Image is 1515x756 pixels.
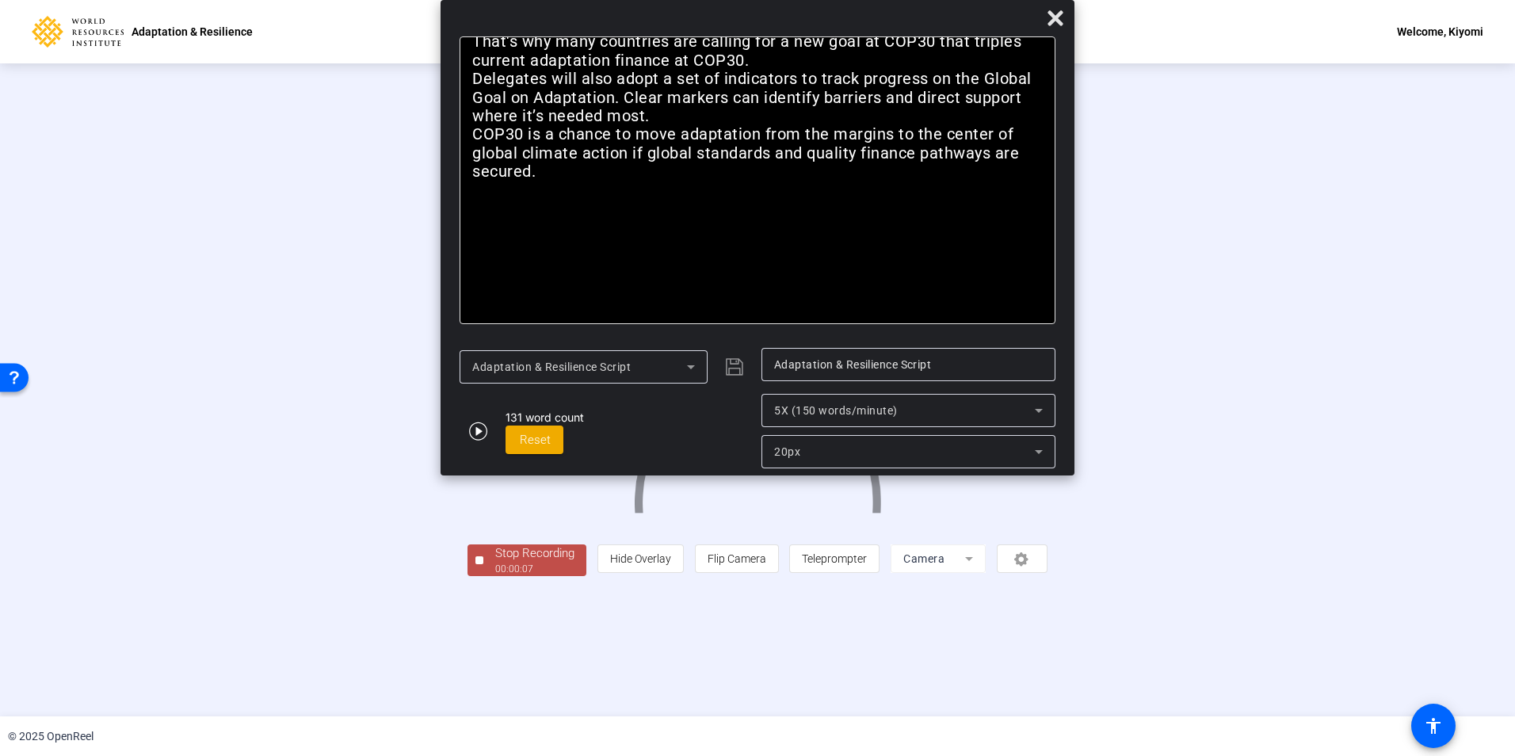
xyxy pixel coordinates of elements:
input: Title [774,355,1043,374]
span: 5X (150 words/minute) [774,404,898,417]
span: Flip Camera [708,552,766,565]
button: Reset [506,426,563,454]
mat-icon: accessibility [1424,716,1443,735]
div: Stop Recording [495,544,574,563]
span: 20px [774,445,800,458]
div: 00:00:07 [495,562,574,576]
span: Adaptation & Resilience Script [472,361,631,373]
p: Adaptation & Resilience [132,22,253,41]
div: Welcome, Kiyomi [1397,22,1483,41]
p: Delegates will also adopt a set of indicators to track progress on the Global Goal on Adaptation.... [472,70,1043,181]
div: 131 word count [506,409,584,426]
span: Reset [520,433,551,447]
div: © 2025 OpenReel [8,728,93,745]
img: OpenReel logo [32,16,124,48]
span: Hide Overlay [610,552,671,565]
span: Teleprompter [802,552,867,565]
